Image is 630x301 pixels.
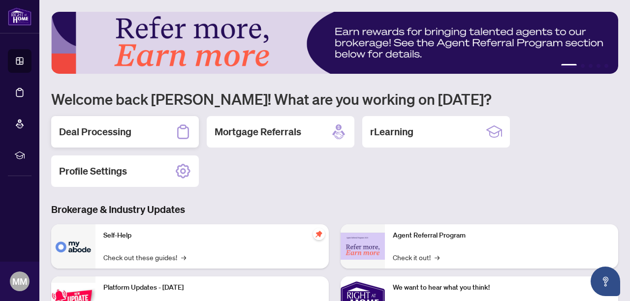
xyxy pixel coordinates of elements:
a: Check it out!→ [393,252,440,263]
img: Self-Help [51,224,95,269]
h3: Brokerage & Industry Updates [51,203,618,216]
img: Agent Referral Program [341,233,385,260]
button: 5 [604,64,608,68]
span: → [435,252,440,263]
h2: Deal Processing [59,125,131,139]
p: Platform Updates - [DATE] [103,282,321,293]
h2: rLearning [370,125,413,139]
button: 1 [561,64,577,68]
span: → [181,252,186,263]
button: 3 [589,64,593,68]
p: Agent Referral Program [393,230,610,241]
h1: Welcome back [PERSON_NAME]! What are you working on [DATE]? [51,90,618,108]
img: Slide 0 [51,12,618,74]
p: We want to hear what you think! [393,282,610,293]
button: Open asap [591,267,620,296]
button: 4 [597,64,600,68]
span: MM [12,274,27,288]
p: Self-Help [103,230,321,241]
button: 2 [581,64,585,68]
img: logo [8,7,31,26]
h2: Profile Settings [59,164,127,178]
span: pushpin [313,228,325,240]
a: Check out these guides!→ [103,252,186,263]
h2: Mortgage Referrals [215,125,301,139]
